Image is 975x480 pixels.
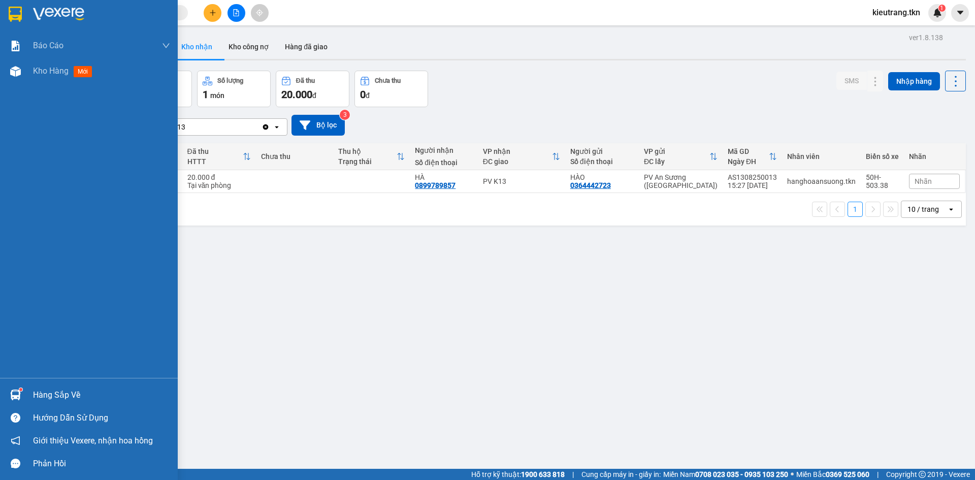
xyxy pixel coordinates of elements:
[333,143,410,170] th: Toggle SortBy
[728,173,777,181] div: AS1308250013
[919,471,926,478] span: copyright
[276,71,349,107] button: Đã thu20.000đ
[10,41,21,51] img: solution-icon
[663,469,788,480] span: Miền Nam
[877,469,879,480] span: |
[256,9,263,16] span: aim
[262,123,270,131] svg: Clear value
[956,8,965,17] span: caret-down
[296,77,315,84] div: Đã thu
[291,115,345,136] button: Bộ lọc
[233,9,240,16] span: file-add
[866,173,899,189] div: 50H-503.38
[74,66,92,77] span: mới
[203,88,208,101] span: 1
[521,470,565,478] strong: 1900 633 818
[33,388,170,403] div: Hàng sắp về
[836,72,867,90] button: SMS
[947,205,955,213] svg: open
[909,32,943,43] div: ver 1.8.138
[570,181,611,189] div: 0364442723
[639,143,723,170] th: Toggle SortBy
[570,173,634,181] div: HÀO
[951,4,969,22] button: caret-down
[187,181,251,189] div: Tại văn phòng
[864,6,928,19] span: kieutrang.tkn
[415,146,472,154] div: Người nhận
[273,123,281,131] svg: open
[251,4,269,22] button: aim
[933,8,942,17] img: icon-new-feature
[375,77,401,84] div: Chưa thu
[796,469,869,480] span: Miền Bắc
[915,177,932,185] span: Nhãn
[338,147,397,155] div: Thu hộ
[210,91,224,100] span: món
[204,4,221,22] button: plus
[723,143,782,170] th: Toggle SortBy
[728,181,777,189] div: 15:27 [DATE]
[33,410,170,426] div: Hướng dẫn sử dụng
[10,390,21,400] img: warehouse-icon
[909,152,960,161] div: Nhãn
[227,4,245,22] button: file-add
[415,181,456,189] div: 0899789857
[11,459,20,468] span: message
[209,9,216,16] span: plus
[483,177,560,185] div: PV K13
[19,388,22,391] sup: 1
[478,143,565,170] th: Toggle SortBy
[728,157,769,166] div: Ngày ĐH
[471,469,565,480] span: Hỗ trợ kỹ thuật:
[644,147,709,155] div: VP gửi
[312,91,316,100] span: đ
[483,157,552,166] div: ĐC giao
[366,91,370,100] span: đ
[354,71,428,107] button: Chưa thu0đ
[187,147,243,155] div: Đã thu
[197,71,271,107] button: Số lượng1món
[281,88,312,101] span: 20.000
[33,456,170,471] div: Phản hồi
[888,72,940,90] button: Nhập hàng
[33,66,69,76] span: Kho hàng
[728,147,769,155] div: Mã GD
[9,7,22,22] img: logo-vxr
[791,472,794,476] span: ⚪️
[173,35,220,59] button: Kho nhận
[162,42,170,50] span: down
[787,152,856,161] div: Nhân viên
[570,157,634,166] div: Số điện thoại
[415,158,472,167] div: Số điện thoại
[340,110,350,120] sup: 3
[187,157,243,166] div: HTTT
[826,470,869,478] strong: 0369 525 060
[186,122,187,132] input: Selected PV K13.
[572,469,574,480] span: |
[11,436,20,445] span: notification
[33,434,153,447] span: Giới thiệu Vexere, nhận hoa hồng
[338,157,397,166] div: Trạng thái
[10,66,21,77] img: warehouse-icon
[220,35,277,59] button: Kho công nợ
[187,173,251,181] div: 20.000 đ
[261,152,328,161] div: Chưa thu
[644,173,718,189] div: PV An Sương ([GEOGRAPHIC_DATA])
[33,39,63,52] span: Báo cáo
[483,147,552,155] div: VP nhận
[581,469,661,480] span: Cung cấp máy in - giấy in:
[182,143,256,170] th: Toggle SortBy
[277,35,336,59] button: Hàng đã giao
[866,152,899,161] div: Biển số xe
[217,77,243,84] div: Số lượng
[644,157,709,166] div: ĐC lấy
[570,147,634,155] div: Người gửi
[11,413,20,423] span: question-circle
[360,88,366,101] span: 0
[940,5,944,12] span: 1
[787,177,856,185] div: hanghoaansuong.tkn
[415,173,472,181] div: HÀ
[938,5,946,12] sup: 1
[907,204,939,214] div: 10 / trang
[695,470,788,478] strong: 0708 023 035 - 0935 103 250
